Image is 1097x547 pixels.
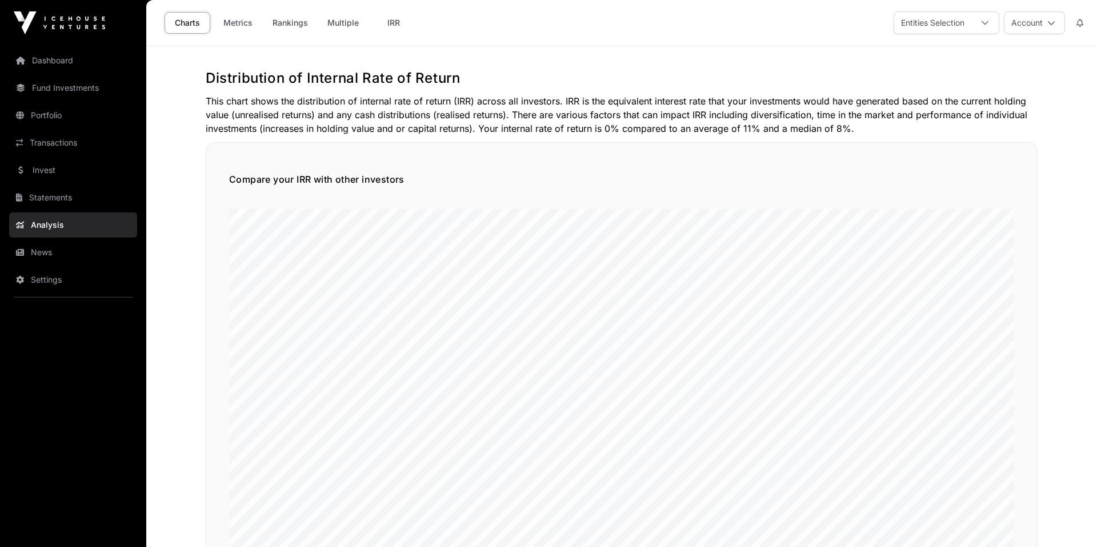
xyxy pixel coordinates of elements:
[1004,11,1065,34] button: Account
[9,185,137,210] a: Statements
[229,172,1014,186] h5: Compare your IRR with other investors
[9,267,137,292] a: Settings
[215,12,261,34] a: Metrics
[320,12,366,34] a: Multiple
[9,240,137,265] a: News
[165,12,210,34] a: Charts
[9,130,137,155] a: Transactions
[9,75,137,100] a: Fund Investments
[14,11,105,34] img: Icehouse Ventures Logo
[371,12,417,34] a: IRR
[1040,492,1097,547] iframe: Chat Widget
[9,103,137,128] a: Portfolio
[265,12,315,34] a: Rankings
[206,94,1038,135] p: This chart shows the distribution of internal rate of return (IRR) across all investors. IRR is t...
[894,12,971,34] div: Entities Selection
[9,48,137,73] a: Dashboard
[9,212,137,238] a: Analysis
[206,69,1038,87] h2: Distribution of Internal Rate of Return
[9,158,137,183] a: Invest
